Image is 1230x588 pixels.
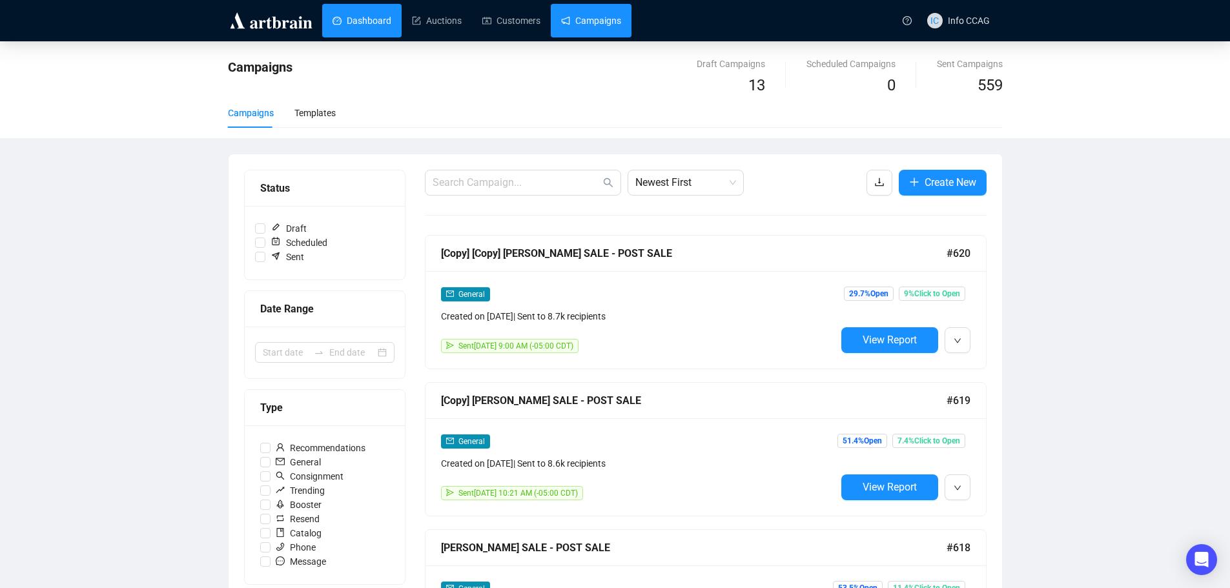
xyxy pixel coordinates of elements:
[276,457,285,466] span: mail
[260,400,389,416] div: Type
[412,4,462,37] a: Auctions
[947,540,970,556] span: #618
[874,177,885,187] span: download
[954,337,961,345] span: down
[276,528,285,537] span: book
[863,334,917,346] span: View Report
[697,57,765,71] div: Draft Campaigns
[276,485,285,494] span: rise
[441,540,947,556] div: [PERSON_NAME] SALE - POST SALE
[954,484,961,492] span: down
[265,221,312,236] span: Draft
[425,382,987,516] a: [Copy] [PERSON_NAME] SALE - POST SALE#619mailGeneralCreated on [DATE]| Sent to 8.6k recipientssen...
[561,4,621,37] a: Campaigns
[806,57,896,71] div: Scheduled Campaigns
[899,287,965,301] span: 9% Click to Open
[841,327,938,353] button: View Report
[925,174,976,190] span: Create New
[294,106,336,120] div: Templates
[446,489,454,496] span: send
[441,392,947,409] div: [Copy] [PERSON_NAME] SALE - POST SALE
[458,489,578,498] span: Sent [DATE] 10:21 AM (-05:00 CDT)
[441,309,836,323] div: Created on [DATE] | Sent to 8.7k recipients
[276,514,285,523] span: retweet
[458,341,573,350] span: Sent [DATE] 9:00 AM (-05:00 CDT)
[863,481,917,493] span: View Report
[446,341,454,349] span: send
[271,526,327,540] span: Catalog
[844,287,894,301] span: 29.7% Open
[441,245,947,261] div: [Copy] [Copy] [PERSON_NAME] SALE - POST SALE
[887,76,896,94] span: 0
[603,177,613,188] span: search
[841,474,938,500] button: View Report
[271,554,331,569] span: Message
[276,443,285,452] span: user
[271,498,327,512] span: Booster
[930,14,939,28] span: IC
[228,106,274,120] div: Campaigns
[482,4,540,37] a: Customers
[263,345,309,360] input: Start date
[425,235,987,369] a: [Copy] [Copy] [PERSON_NAME] SALE - POST SALE#620mailGeneralCreated on [DATE]| Sent to 8.7k recipi...
[276,500,285,509] span: rocket
[458,290,485,299] span: General
[899,170,987,196] button: Create New
[948,15,990,26] span: Info CCAG
[276,471,285,480] span: search
[433,175,600,190] input: Search Campaign...
[837,434,887,448] span: 51.4% Open
[892,434,965,448] span: 7.4% Click to Open
[260,180,389,196] div: Status
[333,4,391,37] a: Dashboard
[276,556,285,565] span: message
[271,512,325,526] span: Resend
[271,455,326,469] span: General
[909,177,919,187] span: plus
[271,483,330,498] span: Trending
[446,290,454,298] span: mail
[271,540,321,554] span: Phone
[329,345,375,360] input: End date
[271,441,371,455] span: Recommendations
[748,76,765,94] span: 13
[446,437,454,445] span: mail
[314,347,324,358] span: to
[947,392,970,409] span: #619
[271,469,349,483] span: Consignment
[265,236,333,250] span: Scheduled
[1186,544,1217,575] div: Open Intercom Messenger
[978,76,1003,94] span: 559
[937,57,1003,71] div: Sent Campaigns
[228,59,292,75] span: Campaigns
[947,245,970,261] span: #620
[260,301,389,317] div: Date Range
[441,456,836,471] div: Created on [DATE] | Sent to 8.6k recipients
[458,437,485,446] span: General
[276,542,285,551] span: phone
[903,16,912,25] span: question-circle
[265,250,309,264] span: Sent
[228,10,314,31] img: logo
[635,170,736,195] span: Newest First
[314,347,324,358] span: swap-right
